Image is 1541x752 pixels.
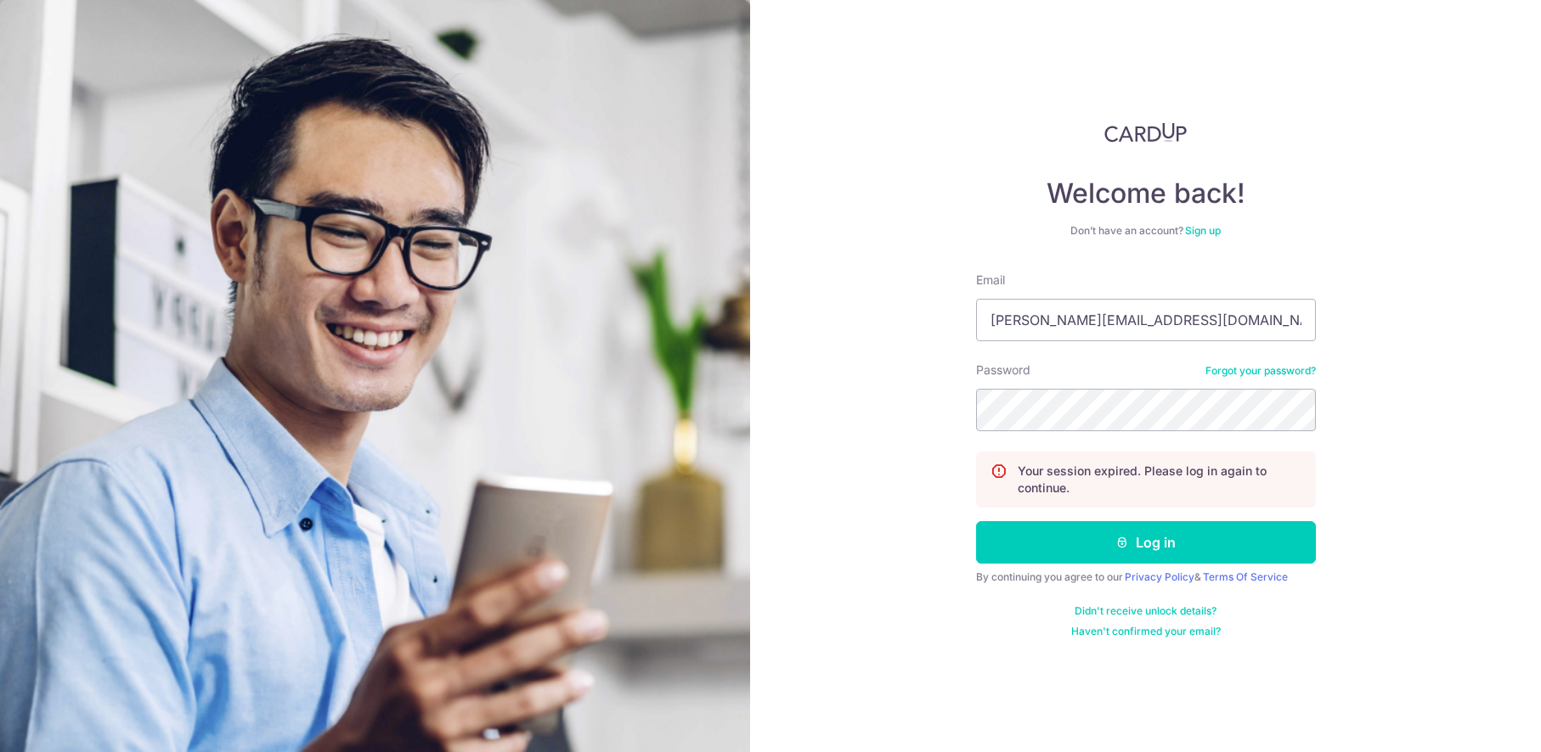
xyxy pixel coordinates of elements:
a: Terms Of Service [1203,570,1288,583]
p: Your session expired. Please log in again to continue. [1018,463,1301,497]
a: Forgot your password? [1205,364,1316,378]
button: Log in [976,521,1316,564]
input: Enter your Email [976,299,1316,341]
img: CardUp Logo [1104,122,1188,143]
label: Email [976,272,1005,289]
h4: Welcome back! [976,177,1316,210]
a: Sign up [1185,224,1221,237]
a: Didn't receive unlock details? [1075,604,1216,618]
div: Don’t have an account? [976,224,1316,238]
a: Haven't confirmed your email? [1071,625,1221,638]
label: Password [976,362,1030,379]
div: By continuing you agree to our & [976,570,1316,584]
a: Privacy Policy [1125,570,1194,583]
